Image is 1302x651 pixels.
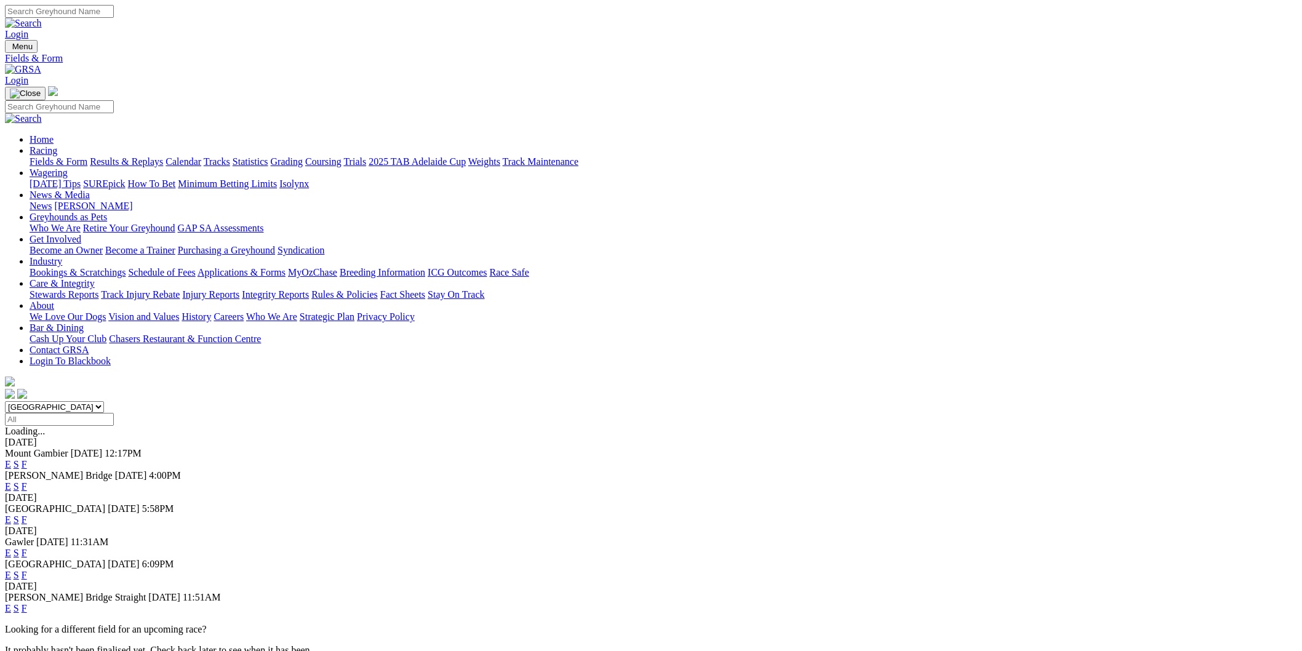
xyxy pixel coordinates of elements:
[166,156,201,167] a: Calendar
[17,389,27,399] img: twitter.svg
[428,289,484,300] a: Stay On Track
[22,570,27,580] a: F
[5,470,113,481] span: [PERSON_NAME] Bridge
[108,311,179,322] a: Vision and Values
[30,311,1297,322] div: About
[5,53,1297,64] a: Fields & Form
[14,481,19,492] a: S
[178,178,277,189] a: Minimum Betting Limits
[271,156,303,167] a: Grading
[305,156,341,167] a: Coursing
[380,289,425,300] a: Fact Sheets
[300,311,354,322] a: Strategic Plan
[14,570,19,580] a: S
[142,559,174,569] span: 6:09PM
[128,267,195,278] a: Schedule of Fees
[5,40,38,53] button: Toggle navigation
[30,333,106,344] a: Cash Up Your Club
[369,156,466,167] a: 2025 TAB Adelaide Cup
[30,201,52,211] a: News
[503,156,578,167] a: Track Maintenance
[30,178,1297,190] div: Wagering
[30,245,1297,256] div: Get Involved
[12,42,33,51] span: Menu
[71,537,109,547] span: 11:31AM
[183,592,221,602] span: 11:51AM
[357,311,415,322] a: Privacy Policy
[30,223,1297,234] div: Greyhounds as Pets
[30,190,90,200] a: News & Media
[204,156,230,167] a: Tracks
[22,459,27,469] a: F
[5,503,105,514] span: [GEOGRAPHIC_DATA]
[14,459,19,469] a: S
[30,333,1297,345] div: Bar & Dining
[30,289,98,300] a: Stewards Reports
[178,245,275,255] a: Purchasing a Greyhound
[10,89,41,98] img: Close
[30,212,107,222] a: Greyhounds as Pets
[5,448,68,458] span: Mount Gambier
[5,5,114,18] input: Search
[30,356,111,366] a: Login To Blackbook
[30,134,54,145] a: Home
[14,548,19,558] a: S
[5,87,46,100] button: Toggle navigation
[182,289,239,300] a: Injury Reports
[30,267,1297,278] div: Industry
[108,503,140,514] span: [DATE]
[30,167,68,178] a: Wagering
[5,603,11,613] a: E
[36,537,68,547] span: [DATE]
[198,267,286,278] a: Applications & Forms
[142,503,174,514] span: 5:58PM
[5,514,11,525] a: E
[30,256,62,266] a: Industry
[242,289,309,300] a: Integrity Reports
[278,245,324,255] a: Syndication
[340,267,425,278] a: Breeding Information
[5,481,11,492] a: E
[14,603,19,613] a: S
[489,267,529,278] a: Race Safe
[30,345,89,355] a: Contact GRSA
[48,86,58,96] img: logo-grsa-white.png
[288,267,337,278] a: MyOzChase
[30,156,87,167] a: Fields & Form
[428,267,487,278] a: ICG Outcomes
[71,448,103,458] span: [DATE]
[30,234,81,244] a: Get Involved
[14,514,19,525] a: S
[149,470,181,481] span: 4:00PM
[5,113,42,124] img: Search
[279,178,309,189] a: Isolynx
[233,156,268,167] a: Statistics
[30,156,1297,167] div: Racing
[22,481,27,492] a: F
[5,548,11,558] a: E
[30,223,81,233] a: Who We Are
[5,525,1297,537] div: [DATE]
[22,603,27,613] a: F
[30,311,106,322] a: We Love Our Dogs
[5,64,41,75] img: GRSA
[30,322,84,333] a: Bar & Dining
[343,156,366,167] a: Trials
[311,289,378,300] a: Rules & Policies
[5,592,146,602] span: [PERSON_NAME] Bridge Straight
[128,178,176,189] a: How To Bet
[5,492,1297,503] div: [DATE]
[30,201,1297,212] div: News & Media
[54,201,132,211] a: [PERSON_NAME]
[30,289,1297,300] div: Care & Integrity
[105,448,142,458] span: 12:17PM
[5,437,1297,448] div: [DATE]
[5,537,34,547] span: Gawler
[83,178,125,189] a: SUREpick
[182,311,211,322] a: History
[30,145,57,156] a: Racing
[246,311,297,322] a: Who We Are
[468,156,500,167] a: Weights
[22,548,27,558] a: F
[5,100,114,113] input: Search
